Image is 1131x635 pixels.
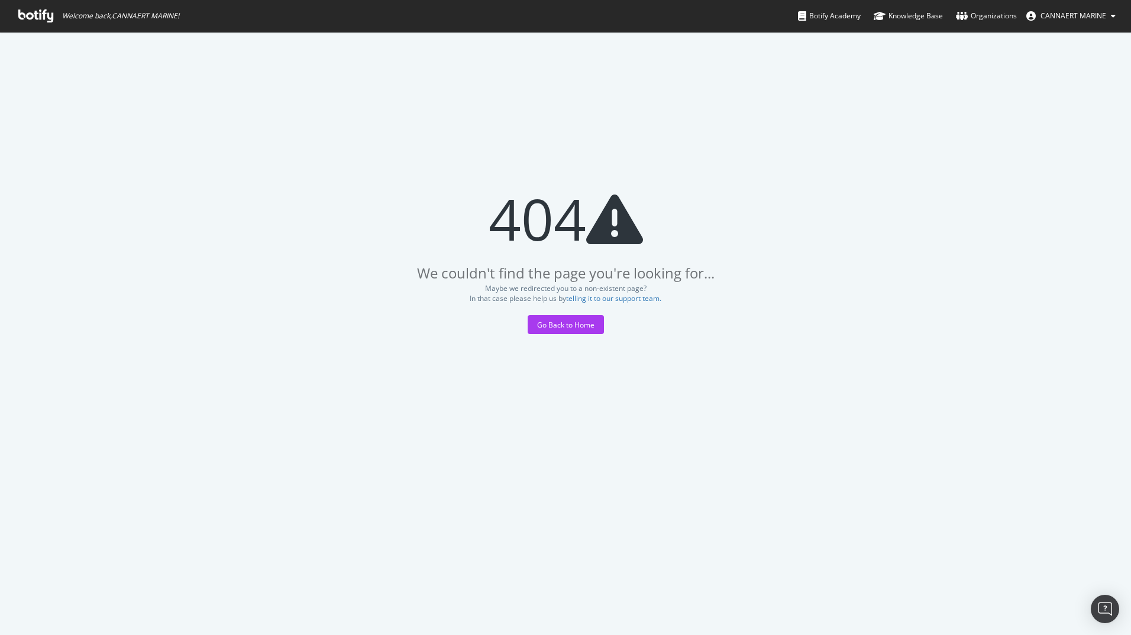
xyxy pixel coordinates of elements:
[798,10,861,22] div: Botify Academy
[528,315,604,334] button: Go Back to Home
[1017,7,1125,25] button: CANNAERT MARINE
[566,294,661,303] button: telling it to our support team.
[62,11,179,21] span: Welcome back, CANNAERT MARINE !
[537,320,594,330] div: Go Back to Home
[874,10,943,22] div: Knowledge Base
[1040,11,1106,21] span: CANNAERT MARINE
[1091,595,1119,623] div: Open Intercom Messenger
[956,10,1017,22] div: Organizations
[528,320,604,330] a: Go Back to Home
